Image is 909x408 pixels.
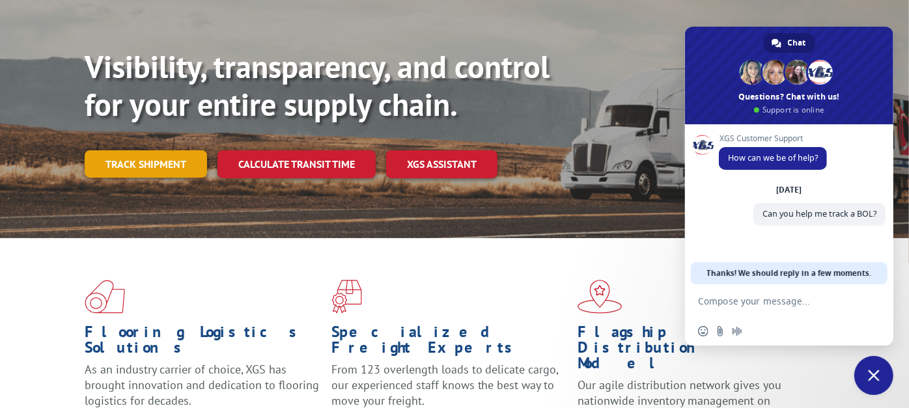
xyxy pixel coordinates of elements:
[217,150,376,178] a: Calculate transit time
[331,324,568,362] h1: Specialized Freight Experts
[762,208,876,219] span: Can you help me track a BOL?
[85,324,322,362] h1: Flooring Logistics Solutions
[85,46,550,124] b: Visibility, transparency, and control for your entire supply chain.
[578,280,622,314] img: xgs-icon-flagship-distribution-model-red
[578,324,815,377] h1: Flagship Distribution Model
[85,150,207,178] a: Track shipment
[698,326,708,336] span: Insert an emoji
[698,284,854,317] textarea: Compose your message...
[715,326,725,336] span: Send a file
[777,186,802,194] div: [DATE]
[854,356,893,395] a: Close chat
[386,150,497,178] a: XGS ASSISTANT
[788,33,806,53] span: Chat
[719,134,827,143] span: XGS Customer Support
[764,33,815,53] a: Chat
[85,280,125,314] img: xgs-icon-total-supply-chain-intelligence-red
[732,326,742,336] span: Audio message
[707,262,872,284] span: Thanks! We should reply in a few moments.
[728,152,818,163] span: How can we be of help?
[331,280,362,314] img: xgs-icon-focused-on-flooring-red
[85,362,319,408] span: As an industry carrier of choice, XGS has brought innovation and dedication to flooring logistics...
